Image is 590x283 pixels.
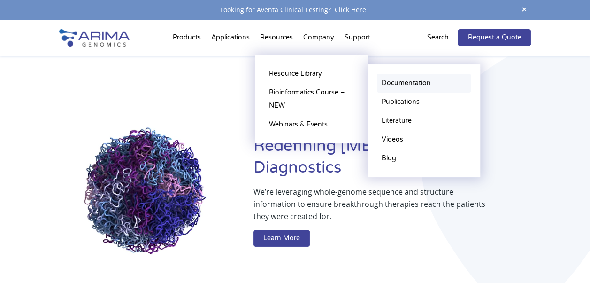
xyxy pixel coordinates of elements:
[253,135,531,186] h1: Redefining [MEDICAL_DATA] Diagnostics
[377,111,471,130] a: Literature
[253,186,493,230] p: We’re leveraging whole-genome sequence and structure information to ensure breakthrough therapies...
[264,115,358,134] a: Webinars & Events
[331,5,370,14] a: Click Here
[377,93,471,111] a: Publications
[377,149,471,168] a: Blog
[427,31,448,44] p: Search
[264,83,358,115] a: Bioinformatics Course – NEW
[264,64,358,83] a: Resource Library
[543,238,590,283] iframe: Chat Widget
[458,29,531,46] a: Request a Quote
[377,74,471,93] a: Documentation
[59,4,531,16] div: Looking for Aventa Clinical Testing?
[253,230,310,247] a: Learn More
[59,29,130,47] img: Arima-Genomics-logo
[377,130,471,149] a: Videos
